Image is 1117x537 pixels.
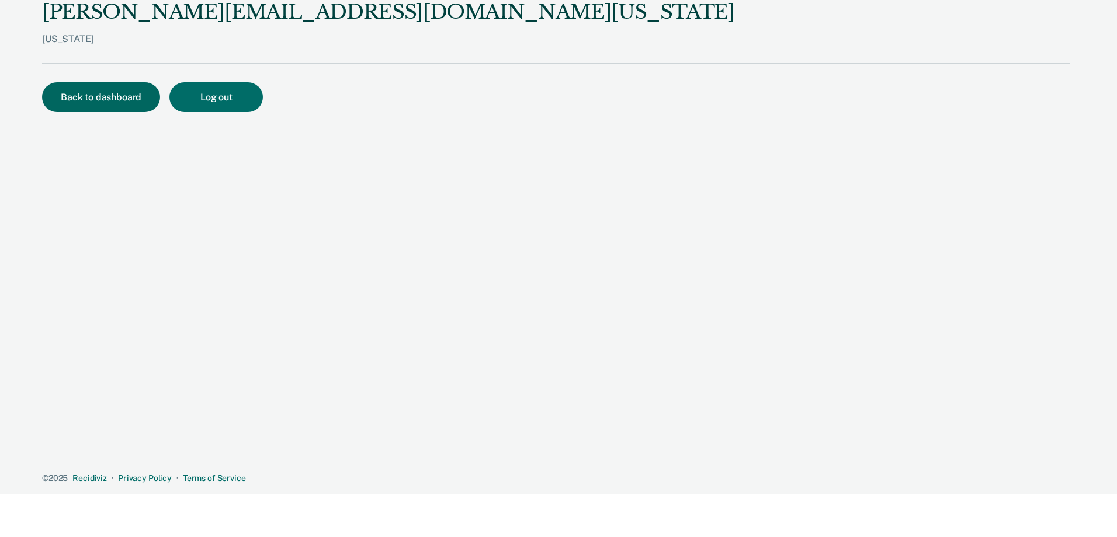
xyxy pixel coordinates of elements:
[42,82,160,112] button: Back to dashboard
[42,473,1070,483] div: · ·
[183,473,246,483] a: Terms of Service
[72,473,107,483] a: Recidiviz
[169,82,263,112] button: Log out
[42,473,68,483] span: © 2025
[42,93,169,102] a: Back to dashboard
[118,473,172,483] a: Privacy Policy
[42,33,735,63] div: [US_STATE]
